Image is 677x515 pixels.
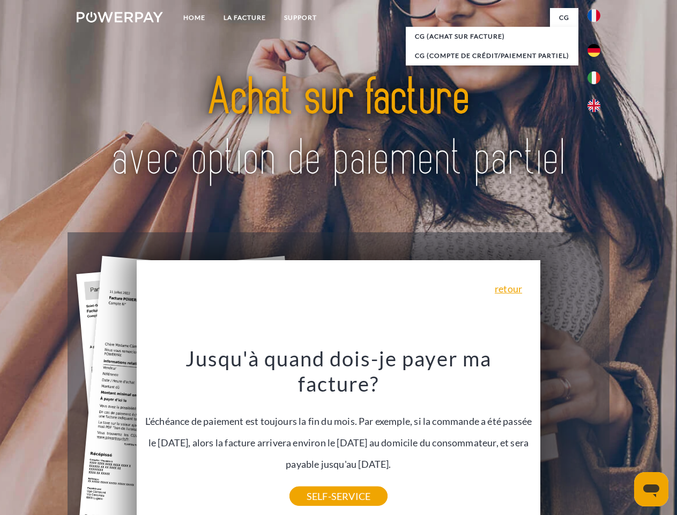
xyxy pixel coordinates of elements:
[587,71,600,84] img: it
[174,8,214,27] a: Home
[495,284,522,293] a: retour
[406,27,578,46] a: CG (achat sur facture)
[587,99,600,112] img: en
[587,44,600,57] img: de
[634,472,668,506] iframe: Bouton de lancement de la fenêtre de messagerie
[143,345,534,397] h3: Jusqu'à quand dois-je payer ma facture?
[275,8,326,27] a: Support
[102,51,575,205] img: title-powerpay_fr.svg
[587,9,600,22] img: fr
[143,345,534,496] div: L'échéance de paiement est toujours la fin du mois. Par exemple, si la commande a été passée le [...
[550,8,578,27] a: CG
[77,12,163,23] img: logo-powerpay-white.svg
[289,487,388,506] a: SELF-SERVICE
[406,46,578,65] a: CG (Compte de crédit/paiement partiel)
[214,8,275,27] a: LA FACTURE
